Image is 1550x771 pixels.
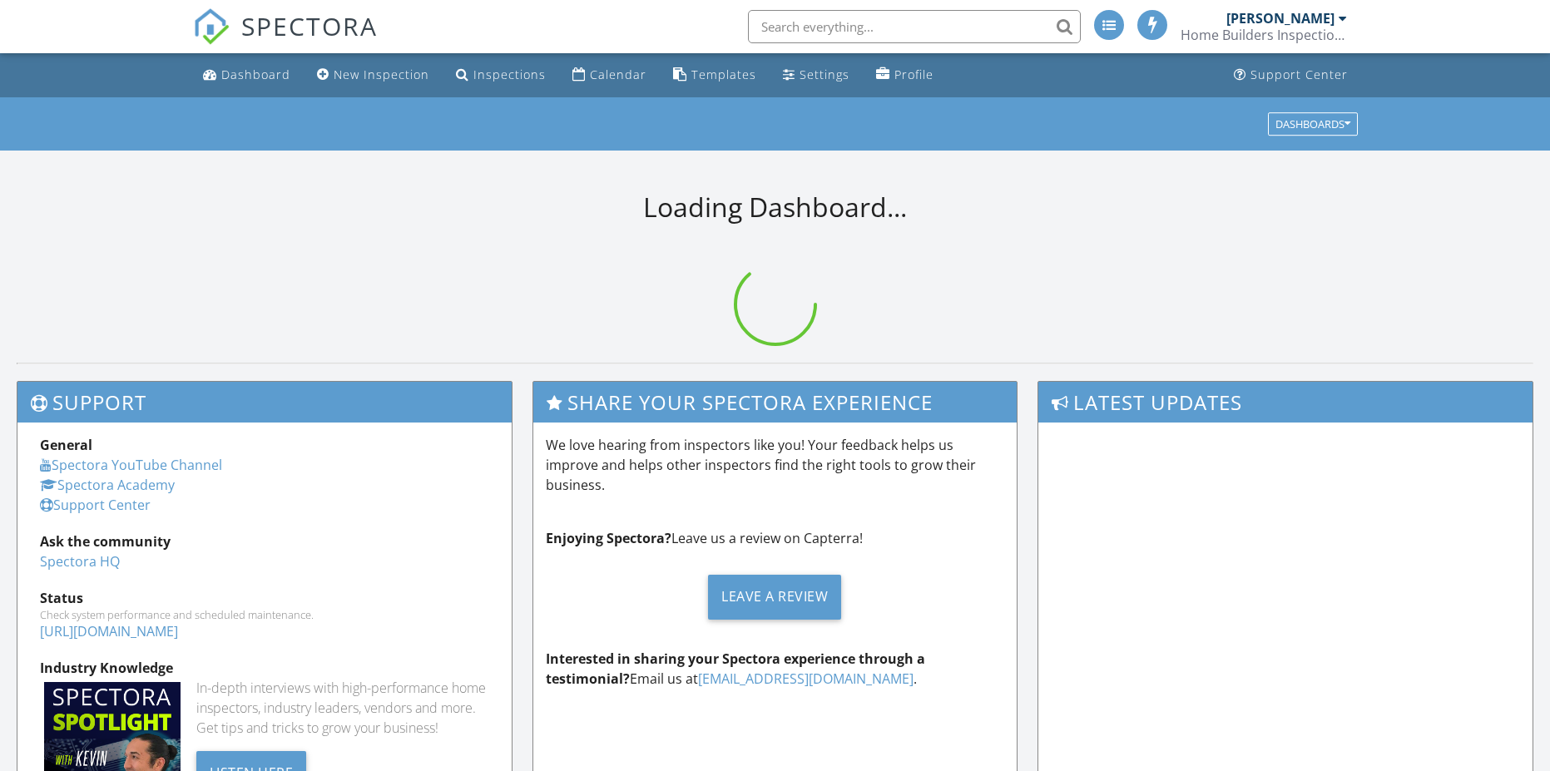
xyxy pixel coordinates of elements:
input: Search everything... [748,10,1081,43]
div: Support Center [1250,67,1348,82]
div: Profile [894,67,933,82]
a: Settings [776,60,856,91]
h3: Share Your Spectora Experience [533,382,1018,423]
strong: General [40,436,92,454]
button: Dashboards [1268,112,1358,136]
a: [URL][DOMAIN_NAME] [40,622,178,640]
img: The Best Home Inspection Software - Spectora [193,8,230,45]
a: SPECTORA [193,22,378,57]
a: Leave a Review [546,561,1005,632]
a: New Inspection [310,60,436,91]
div: Templates [691,67,756,82]
div: Inspections [473,67,546,82]
strong: Enjoying Spectora? [546,529,671,547]
a: [EMAIL_ADDRESS][DOMAIN_NAME] [698,670,914,688]
p: We love hearing from inspectors like you! Your feedback helps us improve and helps other inspecto... [546,435,1005,495]
a: Calendar [566,60,653,91]
div: Dashboard [221,67,290,82]
div: Calendar [590,67,646,82]
a: Support Center [40,496,151,514]
p: Email us at . [546,649,1005,689]
div: In-depth interviews with high-performance home inspectors, industry leaders, vendors and more. Ge... [196,678,489,738]
a: Profile [869,60,940,91]
span: SPECTORA [241,8,378,43]
a: Spectora Academy [40,476,175,494]
a: Spectora YouTube Channel [40,456,222,474]
div: Industry Knowledge [40,658,489,678]
div: Leave a Review [708,575,841,620]
div: Home Builders Inspection Group Structural Analysis [1181,27,1347,43]
div: New Inspection [334,67,429,82]
div: Dashboards [1275,118,1350,130]
h3: Latest Updates [1038,382,1533,423]
h3: Support [17,382,512,423]
a: Support Center [1227,60,1354,91]
div: Settings [800,67,849,82]
a: Templates [666,60,763,91]
strong: Interested in sharing your Spectora experience through a testimonial? [546,650,925,688]
a: Inspections [449,60,552,91]
div: Status [40,588,489,608]
div: Check system performance and scheduled maintenance. [40,608,489,621]
div: Ask the community [40,531,489,551]
a: Dashboard [196,60,297,91]
p: Leave us a review on Capterra! [546,528,1005,548]
a: Spectora HQ [40,552,120,571]
div: [PERSON_NAME] [1226,10,1335,27]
